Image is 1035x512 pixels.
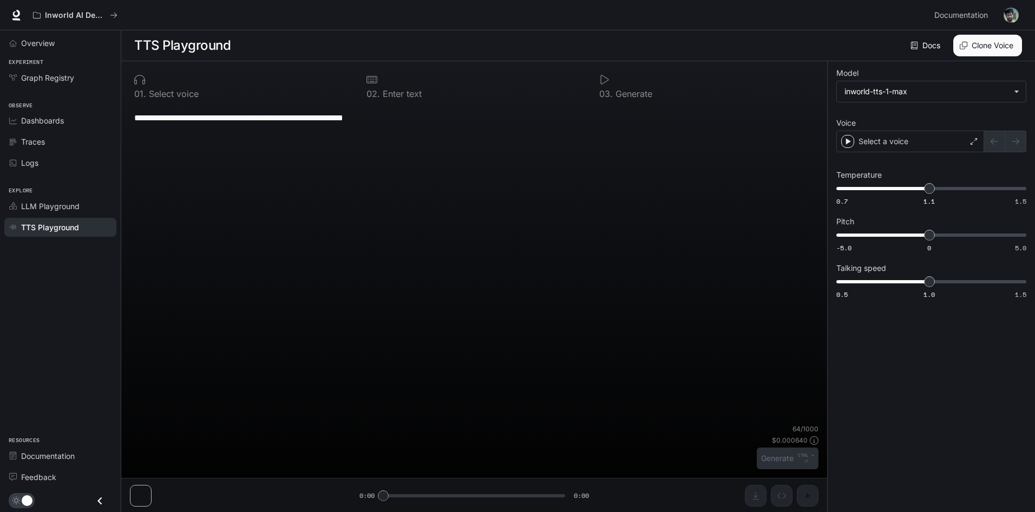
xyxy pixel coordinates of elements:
[923,290,935,299] span: 1.0
[4,34,116,53] a: Overview
[4,68,116,87] a: Graph Registry
[613,89,652,98] p: Generate
[21,37,55,49] span: Overview
[908,35,945,56] a: Docs
[4,111,116,130] a: Dashboards
[930,4,996,26] a: Documentation
[4,132,116,151] a: Traces
[88,490,112,512] button: Close drawer
[4,197,116,216] a: LLM Playground
[927,243,931,252] span: 0
[836,264,886,272] p: Talking speed
[4,446,116,465] a: Documentation
[4,468,116,487] a: Feedback
[859,136,908,147] p: Select a voice
[4,153,116,172] a: Logs
[1004,8,1019,23] img: User avatar
[21,450,75,462] span: Documentation
[844,86,1008,97] div: inworld-tts-1-max
[837,81,1026,102] div: inworld-tts-1-max
[45,11,106,20] p: Inworld AI Demos
[134,35,231,56] h1: TTS Playground
[772,436,808,445] p: $ 0.000640
[923,197,935,206] span: 1.1
[134,89,146,98] p: 0 1 .
[836,119,856,127] p: Voice
[366,89,380,98] p: 0 2 .
[836,69,859,77] p: Model
[21,200,80,212] span: LLM Playground
[1015,290,1026,299] span: 1.5
[836,197,848,206] span: 0.7
[146,89,199,98] p: Select voice
[21,157,38,168] span: Logs
[21,136,45,147] span: Traces
[28,4,122,26] button: All workspaces
[836,243,851,252] span: -5.0
[836,290,848,299] span: 0.5
[934,9,988,22] span: Documentation
[21,222,79,233] span: TTS Playground
[21,115,64,126] span: Dashboards
[792,424,818,433] p: 64 / 1000
[21,471,56,483] span: Feedback
[22,494,32,506] span: Dark mode toggle
[599,89,613,98] p: 0 3 .
[380,89,422,98] p: Enter text
[1015,197,1026,206] span: 1.5
[21,72,74,83] span: Graph Registry
[1000,4,1022,26] button: User avatar
[836,171,882,179] p: Temperature
[1015,243,1026,252] span: 5.0
[953,35,1022,56] button: Clone Voice
[836,218,854,225] p: Pitch
[4,218,116,237] a: TTS Playground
